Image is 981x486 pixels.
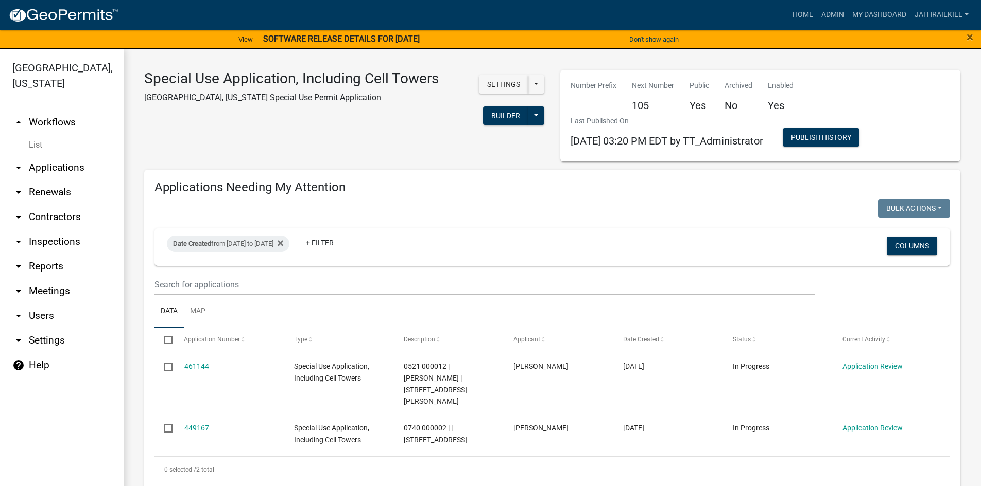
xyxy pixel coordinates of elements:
[154,180,950,195] h4: Applications Needing My Attention
[184,295,212,328] a: Map
[783,128,859,147] button: Publish History
[404,336,435,343] span: Description
[733,424,769,432] span: In Progress
[571,135,763,147] span: [DATE] 03:20 PM EDT by TT_Administrator
[887,237,937,255] button: Columns
[12,161,25,174] i: arrow_drop_down
[12,236,25,248] i: arrow_drop_down
[284,328,393,352] datatable-header-cell: Type
[144,92,439,104] p: [GEOGRAPHIC_DATA], [US_STATE] Special Use Permit Application
[12,260,25,273] i: arrow_drop_down
[733,336,751,343] span: Status
[504,328,613,352] datatable-header-cell: Applicant
[154,328,174,352] datatable-header-cell: Select
[12,334,25,347] i: arrow_drop_down
[263,34,420,44] strong: SOFTWARE RELEASE DETAILS FOR [DATE]
[725,80,752,91] p: Archived
[394,328,504,352] datatable-header-cell: Description
[12,285,25,297] i: arrow_drop_down
[571,80,616,91] p: Number Prefix
[623,424,644,432] span: 07/14/2025
[12,116,25,129] i: arrow_drop_up
[294,362,369,382] span: Special Use Application, Including Cell Towers
[12,186,25,199] i: arrow_drop_down
[404,424,467,444] span: 0740 000002 | | 626 SANDTOWN RD
[298,233,342,252] a: + Filter
[12,211,25,223] i: arrow_drop_down
[513,424,569,432] span: Harris Corry
[613,328,723,352] datatable-header-cell: Date Created
[479,75,528,94] button: Settings
[12,359,25,371] i: help
[910,5,973,25] a: Jathrailkill
[625,31,683,48] button: Don't show again
[174,328,284,352] datatable-header-cell: Application Number
[294,336,307,343] span: Type
[632,80,674,91] p: Next Number
[690,80,709,91] p: Public
[723,328,833,352] datatable-header-cell: Status
[184,424,209,432] a: 449167
[623,362,644,370] span: 08/08/2025
[184,336,240,343] span: Application Number
[817,5,848,25] a: Admin
[878,199,950,218] button: Bulk Actions
[632,99,674,112] h5: 105
[733,362,769,370] span: In Progress
[184,362,209,370] a: 461144
[967,30,973,44] span: ×
[833,328,942,352] datatable-header-cell: Current Activity
[848,5,910,25] a: My Dashboard
[788,5,817,25] a: Home
[154,295,184,328] a: Data
[690,99,709,112] h5: Yes
[154,457,950,482] div: 2 total
[173,240,211,247] span: Date Created
[842,362,903,370] a: Application Review
[842,424,903,432] a: Application Review
[167,236,289,252] div: from [DATE] to [DATE]
[571,116,763,127] p: Last Published On
[164,466,196,473] span: 0 selected /
[623,336,659,343] span: Date Created
[513,362,569,370] span: RUBEN HAIRSTON
[154,274,815,295] input: Search for applications
[768,99,794,112] h5: Yes
[967,31,973,43] button: Close
[513,336,540,343] span: Applicant
[768,80,794,91] p: Enabled
[404,362,467,405] span: 0521 000012 | HAIRSTON RUBEN | 2274 HAMILTON RD
[12,310,25,322] i: arrow_drop_down
[725,99,752,112] h5: No
[234,31,257,48] a: View
[483,106,528,125] button: Builder
[144,70,439,87] h3: Special Use Application, Including Cell Towers
[294,424,369,444] span: Special Use Application, Including Cell Towers
[842,336,885,343] span: Current Activity
[783,134,859,142] wm-modal-confirm: Workflow Publish History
